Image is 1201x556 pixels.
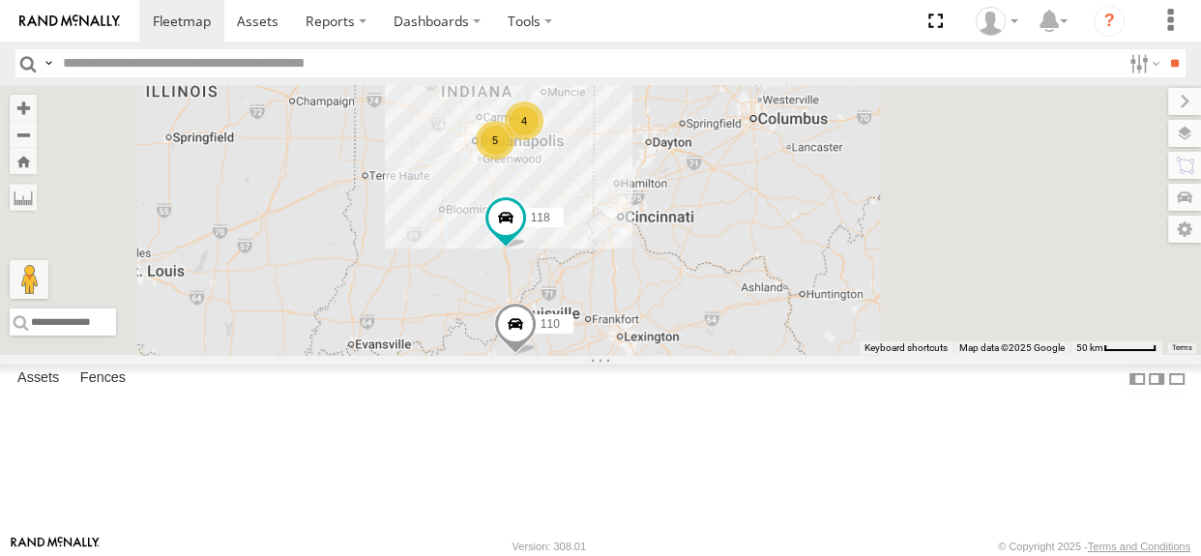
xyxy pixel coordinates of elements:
[10,95,37,121] button: Zoom in
[1088,541,1190,552] a: Terms and Conditions
[541,317,560,331] span: 110
[11,537,100,556] a: Visit our Website
[1167,365,1186,393] label: Hide Summary Table
[998,541,1190,552] div: © Copyright 2025 -
[531,211,550,224] span: 118
[864,341,948,355] button: Keyboard shortcuts
[8,366,69,393] label: Assets
[1122,49,1163,77] label: Search Filter Options
[1147,365,1166,393] label: Dock Summary Table to the Right
[1168,216,1201,243] label: Map Settings
[476,121,514,160] div: 5
[71,366,135,393] label: Fences
[1076,342,1103,353] span: 50 km
[10,184,37,211] label: Measure
[513,541,586,552] div: Version: 308.01
[41,49,56,77] label: Search Query
[959,342,1065,353] span: Map data ©2025 Google
[1128,365,1147,393] label: Dock Summary Table to the Left
[1094,6,1125,37] i: ?
[1070,341,1162,355] button: Map Scale: 50 km per 51 pixels
[10,148,37,174] button: Zoom Home
[1172,344,1192,352] a: Terms (opens in new tab)
[969,7,1025,36] div: Brandon Hickerson
[19,15,120,28] img: rand-logo.svg
[505,102,543,140] div: 4
[10,260,48,299] button: Drag Pegman onto the map to open Street View
[10,121,37,148] button: Zoom out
